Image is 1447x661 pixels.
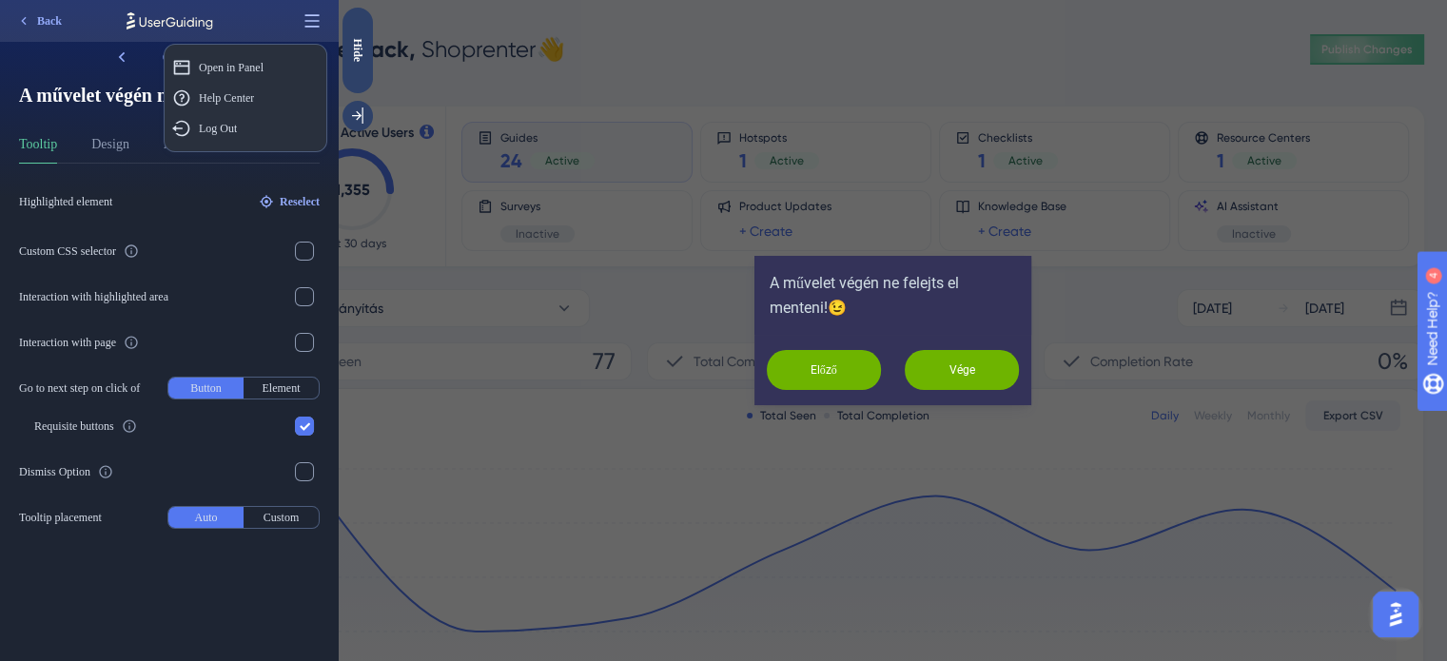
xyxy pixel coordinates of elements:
[19,380,140,396] span: Go to next step on click of
[172,83,319,113] button: Help Center
[19,82,190,108] span: A művelet végén ne felejts el menteni!😉
[19,243,116,259] div: Custom CSS selector
[8,6,70,36] button: Back
[199,121,237,136] span: Log Out
[172,113,319,144] button: Log Out
[19,464,90,479] div: Dismiss Option
[91,133,129,164] button: Design
[34,418,114,434] div: Requisite buttons
[172,52,319,83] button: Open in Panel
[37,13,62,29] span: Back
[244,378,319,399] button: Element
[19,194,112,209] span: Highlighted element
[259,186,320,217] button: Reselect
[19,289,168,304] div: Interaction with highlighted area
[19,133,57,164] button: Tooltip
[132,10,138,25] div: 4
[137,42,209,72] div: 6 of 6
[19,510,102,525] span: Tooltip placement
[244,507,319,528] button: Custom
[168,507,244,528] button: Auto
[1367,586,1424,643] iframe: UserGuiding AI Assistant Launcher
[199,90,254,106] span: Help Center
[280,194,320,209] span: Reselect
[168,378,244,399] button: Button
[342,8,373,131] iframe: To enrich screen reader interactions, please activate Accessibility in Grammarly extension settings
[19,335,116,350] div: Interaction with page
[45,5,119,28] span: Need Help?
[199,60,264,75] span: Open in Panel
[270,42,320,72] button: Step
